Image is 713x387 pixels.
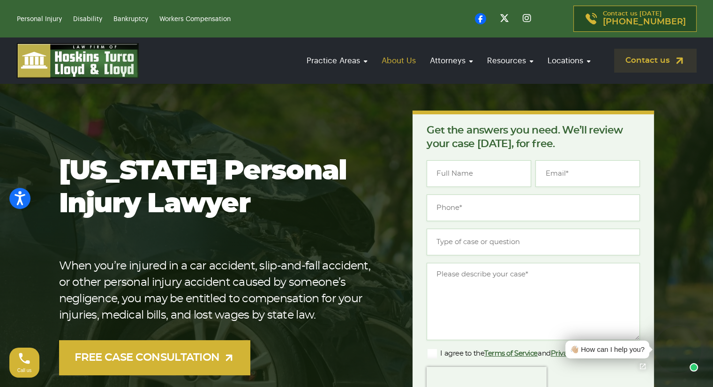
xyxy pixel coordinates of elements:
a: Terms of Service [484,350,538,357]
a: Contact us [DATE][PHONE_NUMBER] [573,6,697,32]
a: Disability [73,16,102,22]
a: Bankruptcy [113,16,148,22]
img: arrow-up-right-light.svg [223,352,235,364]
a: FREE CASE CONSULTATION [59,340,251,375]
img: logo [17,43,139,78]
span: Call us [17,368,32,373]
a: Open chat [633,357,653,376]
a: Attorneys [425,47,478,74]
a: Workers Compensation [159,16,231,22]
p: When you’re injured in a car accident, slip-and-fall accident, or other personal injury accident ... [59,258,383,324]
a: About Us [377,47,420,74]
a: Privacy Policy [551,350,596,357]
a: Personal Injury [17,16,62,22]
input: Phone* [427,194,640,221]
a: Locations [543,47,595,74]
label: I agree to the and [427,348,595,359]
span: [PHONE_NUMBER] [603,17,686,27]
input: Email* [535,160,640,187]
input: Type of case or question [427,229,640,255]
p: Contact us [DATE] [603,11,686,27]
a: Practice Areas [302,47,372,74]
p: Get the answers you need. We’ll review your case [DATE], for free. [427,124,640,151]
a: Resources [482,47,538,74]
h1: [US_STATE] Personal Injury Lawyer [59,155,383,221]
input: Full Name [427,160,531,187]
div: 👋🏼 How can I help you? [570,344,645,355]
a: Contact us [614,49,697,73]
